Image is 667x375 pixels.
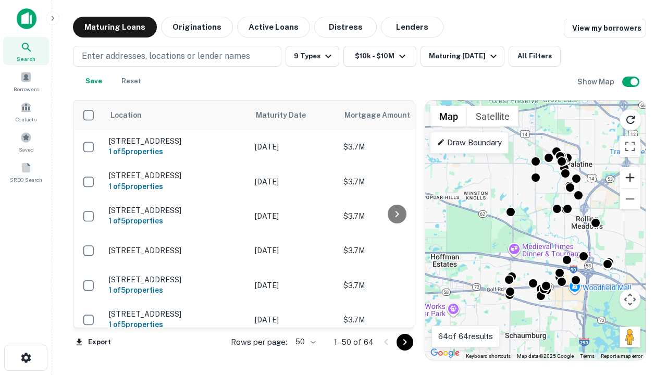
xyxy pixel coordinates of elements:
span: Search [17,55,35,63]
p: [STREET_ADDRESS] [109,136,244,146]
a: Open this area in Google Maps (opens a new window) [428,346,462,360]
p: [DATE] [255,245,333,256]
button: Save your search to get updates of matches that match your search criteria. [77,71,110,92]
img: capitalize-icon.png [17,8,36,29]
a: Terms (opens in new tab) [580,353,595,359]
p: [STREET_ADDRESS] [109,171,244,180]
a: Contacts [3,97,49,126]
button: Reset [115,71,148,92]
span: Contacts [16,115,36,123]
th: Location [104,101,250,130]
button: Zoom in [620,167,640,188]
th: Maturity Date [250,101,338,130]
p: Rows per page: [231,336,287,348]
a: Saved [3,128,49,156]
button: Zoom out [620,189,640,209]
p: [DATE] [255,314,333,326]
iframe: Chat Widget [615,258,667,308]
p: [STREET_ADDRESS] [109,309,244,319]
button: Originations [161,17,233,37]
p: [DATE] [255,280,333,291]
span: Maturity Date [256,109,319,121]
button: All Filters [509,46,561,67]
button: $10k - $10M [343,46,416,67]
button: Reload search area [620,109,641,131]
p: [STREET_ADDRESS] [109,206,244,215]
p: $3.7M [343,314,448,326]
p: [DATE] [255,210,333,222]
span: SREO Search [10,176,42,184]
p: $3.7M [343,280,448,291]
button: Distress [314,17,377,37]
p: [STREET_ADDRESS] [109,275,244,284]
h6: 1 of 5 properties [109,284,244,296]
button: Maturing Loans [73,17,157,37]
p: $3.7M [343,210,448,222]
button: Lenders [381,17,443,37]
th: Mortgage Amount [338,101,453,130]
a: Borrowers [3,67,49,95]
h6: 1 of 5 properties [109,181,244,192]
div: 50 [291,334,317,349]
p: [STREET_ADDRESS] [109,246,244,255]
h6: 1 of 5 properties [109,319,244,330]
p: [DATE] [255,141,333,153]
a: View my borrowers [564,19,646,37]
span: Borrowers [14,85,39,93]
p: Enter addresses, locations or lender names [82,50,250,63]
a: Search [3,37,49,65]
span: Mortgage Amount [344,109,424,121]
h6: Show Map [577,76,616,87]
button: Show satellite imagery [467,106,518,127]
h6: 1 of 5 properties [109,215,244,227]
div: 0 0 [425,101,646,360]
div: Maturing [DATE] [429,50,500,63]
button: Go to next page [397,334,413,351]
p: $3.7M [343,141,448,153]
button: Toggle fullscreen view [620,136,640,157]
span: Location [110,109,142,121]
button: Keyboard shortcuts [466,353,511,360]
a: SREO Search [3,158,49,186]
button: Enter addresses, locations or lender names [73,46,281,67]
button: Export [73,334,114,350]
button: Active Loans [237,17,310,37]
button: 9 Types [286,46,339,67]
a: Report a map error [601,353,643,359]
span: Saved [19,145,34,154]
p: Draw Boundary [437,136,502,149]
button: Show street map [430,106,467,127]
button: Maturing [DATE] [421,46,504,67]
button: Drag Pegman onto the map to open Street View [620,327,640,347]
p: 1–50 of 64 [334,336,374,348]
img: Google [428,346,462,360]
p: $3.7M [343,245,448,256]
p: 64 of 64 results [438,330,493,343]
h6: 1 of 5 properties [109,146,244,157]
p: $3.7M [343,176,448,187]
p: [DATE] [255,176,333,187]
span: Map data ©2025 Google [517,353,574,359]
